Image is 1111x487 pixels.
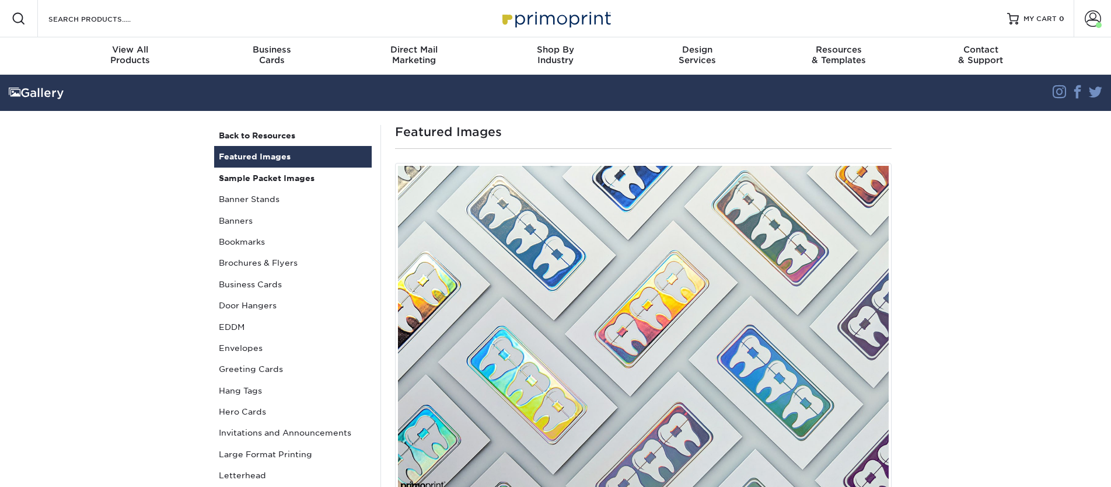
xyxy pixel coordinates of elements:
a: Hang Tags [214,380,372,401]
strong: Featured Images [219,152,291,161]
a: Large Format Printing [214,444,372,465]
a: Greeting Cards [214,359,372,380]
a: BusinessCards [201,37,343,75]
a: Contact& Support [910,37,1051,75]
img: Primoprint [497,6,614,31]
a: Banners [214,210,372,231]
a: View AllProducts [60,37,201,75]
a: Business Cards [214,274,372,295]
a: Sample Packet Images [214,168,372,189]
a: Back to Resources [214,125,372,146]
a: Hero Cards [214,401,372,422]
div: & Templates [768,44,910,65]
span: Resources [768,44,910,55]
a: Door Hangers [214,295,372,316]
a: EDDM [214,316,372,338]
div: & Support [910,44,1051,65]
strong: Sample Packet Images [219,173,315,183]
div: Products [60,44,201,65]
a: Shop ByIndustry [485,37,627,75]
span: View All [60,44,201,55]
a: Brochures & Flyers [214,252,372,273]
div: Marketing [343,44,485,65]
span: Design [626,44,768,55]
span: Business [201,44,343,55]
a: Direct MailMarketing [343,37,485,75]
a: Resources& Templates [768,37,910,75]
a: Letterhead [214,465,372,486]
span: Shop By [485,44,627,55]
span: Direct Mail [343,44,485,55]
a: Envelopes [214,338,372,359]
input: SEARCH PRODUCTS..... [47,12,161,26]
a: Banner Stands [214,189,372,210]
a: Invitations and Announcements [214,422,372,443]
h1: Featured Images [395,125,892,139]
span: Contact [910,44,1051,55]
a: DesignServices [626,37,768,75]
a: Bookmarks [214,231,372,252]
span: MY CART [1023,14,1057,24]
a: Featured Images [214,146,372,167]
span: 0 [1059,15,1064,23]
div: Industry [485,44,627,65]
div: Services [626,44,768,65]
div: Cards [201,44,343,65]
